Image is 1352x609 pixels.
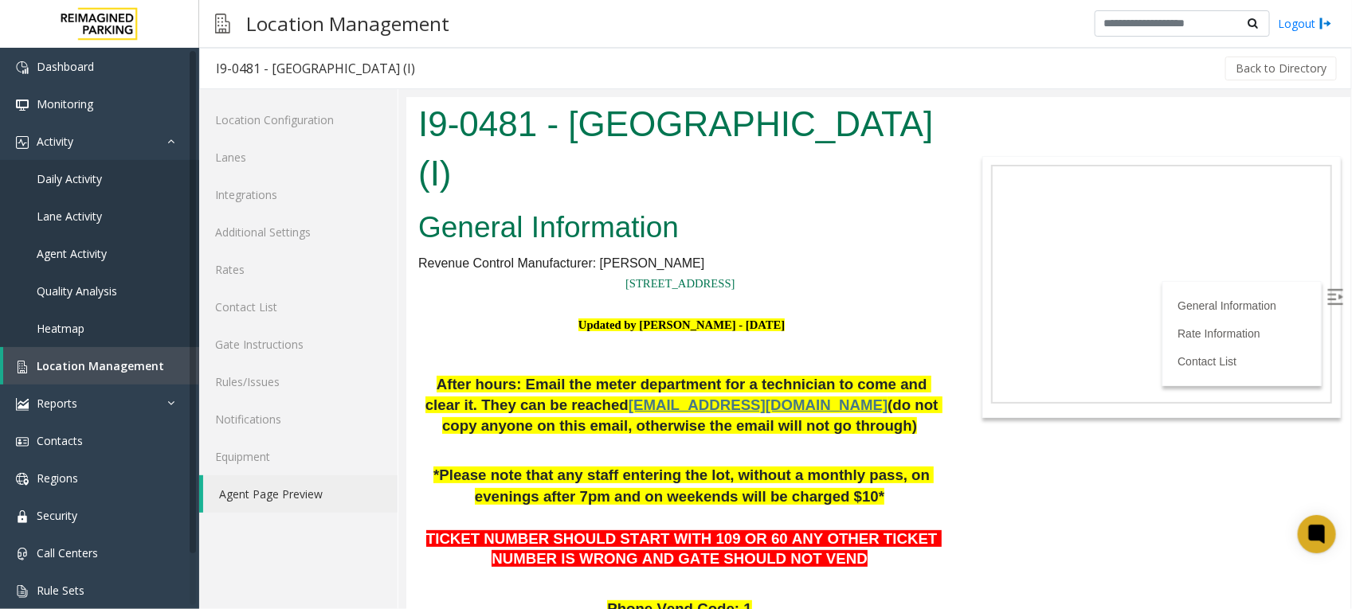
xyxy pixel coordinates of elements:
span: *Please note that any staff entering the lot, without a monthly pass, on evenings after 7pm and o... [27,369,527,408]
img: pageIcon [215,4,230,43]
span: Monitoring [37,96,93,111]
span: Agent Activity [37,246,107,261]
img: 'icon' [16,548,29,560]
span: Heatmap [37,321,84,336]
img: 'icon' [16,61,29,74]
div: I9-0481 - [GEOGRAPHIC_DATA] (I) [216,58,415,79]
a: Contact List [771,258,830,271]
a: General Information [771,202,870,215]
span: Contacts [37,433,83,448]
span: (do not copy anyone on this email, otherwise the email will not go through) [36,299,536,337]
span: Rule Sets [37,583,84,598]
a: Notifications [199,400,398,438]
span: Lane Activity [37,209,102,224]
img: 'icon' [16,473,29,486]
h3: Location Management [238,4,457,43]
span: TICKET NUMBER SHOULD START WITH 109 OR 60 ANY OTHER TICKET NUMBER IS WRONG AND GATE SHOULD NOT VEND [20,433,535,470]
a: Lanes [199,139,398,176]
a: [EMAIL_ADDRESS][DOMAIN_NAME] [222,302,481,315]
img: 'icon' [16,510,29,523]
img: Open/Close Sidebar Menu [921,192,937,208]
span: Location Management [37,358,164,373]
img: logout [1319,15,1332,32]
a: Location Configuration [199,101,398,139]
button: Back to Directory [1225,57,1337,80]
a: Gate Instructions [199,326,398,363]
span: [EMAIL_ADDRESS][DOMAIN_NAME] [222,299,481,316]
span: After hours: Email the meter department for a technician to come and clear it. They can be reached [19,279,525,316]
a: Location Management [3,347,199,385]
h1: I9-0481 - [GEOGRAPHIC_DATA] (I) [12,2,539,100]
a: Agent Page Preview [203,475,398,513]
a: Additional Settings [199,213,398,251]
a: Rates [199,251,398,288]
span: Dashboard [37,59,94,74]
a: Contact List [199,288,398,326]
img: 'icon' [16,99,29,111]
span: Revenue Control Manufacturer: [PERSON_NAME] [12,159,298,173]
span: Phone Vend Code: 1 [201,503,345,520]
b: Updated by [PERSON_NAME] - [DATE] [172,221,378,234]
span: Security [37,508,77,523]
a: Rules/Issues [199,363,398,400]
img: 'icon' [16,585,29,598]
span: Call Centers [37,545,98,560]
a: Logout [1278,15,1332,32]
a: Equipment [199,438,398,475]
a: [STREET_ADDRESS] [219,180,329,193]
span: Reports [37,396,77,411]
span: Quality Analysis [37,283,117,299]
img: 'icon' [16,435,29,448]
img: 'icon' [16,398,29,411]
span: Regions [37,470,78,486]
img: 'icon' [16,136,29,149]
h2: General Information [12,110,539,151]
span: Daily Activity [37,171,102,186]
a: Rate Information [771,230,854,243]
span: Activity [37,134,73,149]
img: 'icon' [16,361,29,373]
a: Integrations [199,176,398,213]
